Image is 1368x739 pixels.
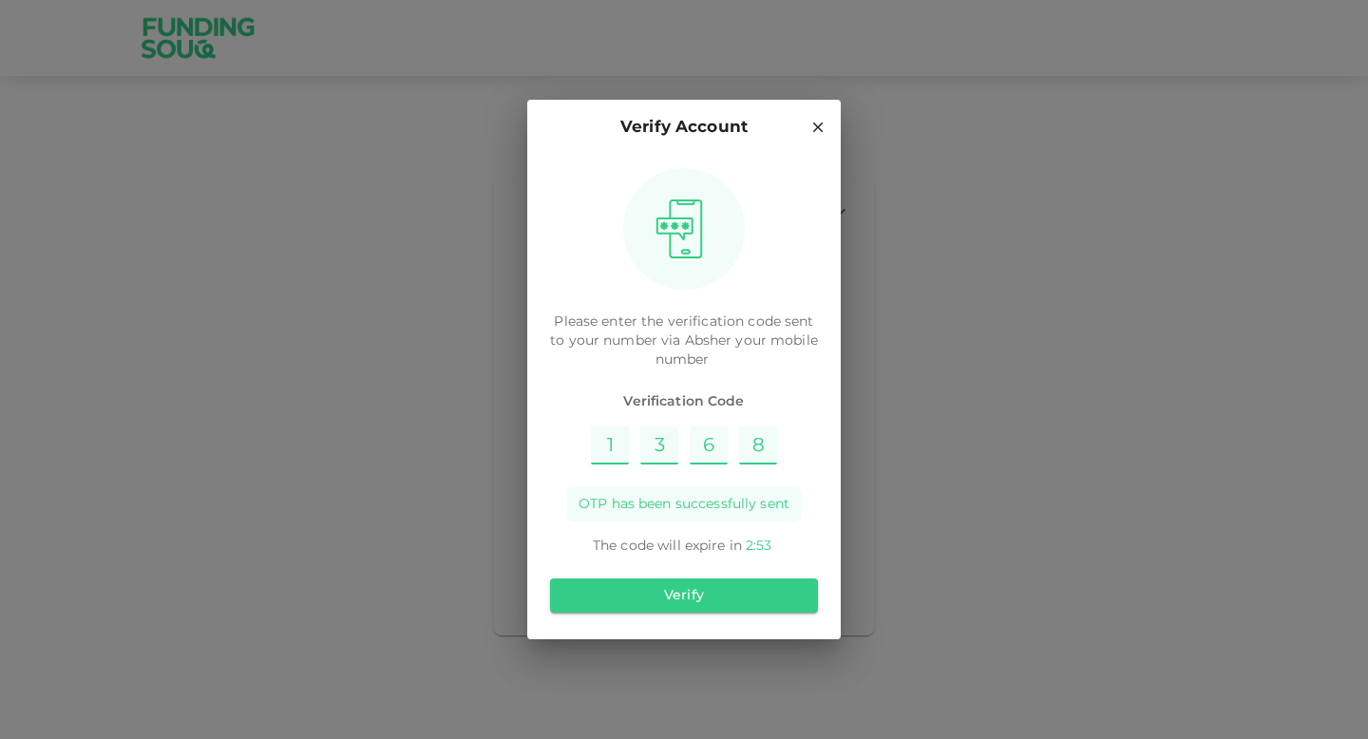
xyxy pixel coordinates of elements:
input: Please enter OTP character 1 [591,426,629,464]
span: The code will expire in [593,540,742,553]
p: Please enter the verification code sent to your number via Absher [550,313,818,369]
img: otpImage [649,199,710,259]
p: Verify Account [620,115,748,141]
span: 2 : 53 [746,540,771,553]
span: your mobile number [655,334,818,367]
span: OTP has been successfully sent [579,495,789,514]
input: Please enter OTP character 4 [739,426,777,464]
button: Verify [550,578,818,613]
input: Please enter OTP character 3 [690,426,728,464]
input: Please enter OTP character 2 [640,426,678,464]
span: Verification Code [550,392,818,411]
